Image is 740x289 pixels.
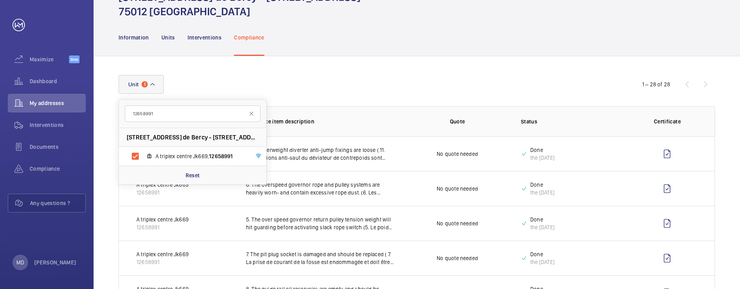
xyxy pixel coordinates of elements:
[234,34,264,41] p: Compliance
[161,34,175,41] p: Units
[188,34,222,41] p: Interventions
[530,223,554,231] div: the [DATE]
[636,118,699,125] p: Certificate
[30,199,85,207] span: Any questions ?
[136,216,189,223] p: A triplex centre Jk669
[127,133,258,141] span: [STREET_ADDRESS] de Bercy - [STREET_ADDRESS]
[530,258,554,266] div: the [DATE]
[450,118,465,125] p: Quote
[136,181,189,189] p: A triplex centre Jk669
[521,118,623,125] p: Status
[437,219,478,227] p: No quote needed
[30,77,86,85] span: Dashboard
[437,185,478,193] p: No quote needed
[30,143,86,151] span: Documents
[156,152,246,160] span: A triplex centre Jk669,
[142,81,148,87] span: 1
[530,146,554,154] p: Done
[34,259,76,266] p: [PERSON_NAME]
[530,181,554,189] p: Done
[186,171,200,179] p: Reset
[136,258,189,266] p: 12658991
[30,55,69,63] span: Maximize
[125,105,260,122] input: Search by unit or address
[136,250,189,258] p: A triplex centre Jk669
[246,118,394,125] p: Insurance item description
[30,121,86,129] span: Interventions
[119,75,164,94] button: Unit1
[246,216,394,231] p: 5. The over speed governor return pulley tension weight will hit guarding before activating slack...
[437,254,478,262] p: No quote needed
[30,99,86,107] span: My addresses
[69,55,80,63] span: Beta
[530,189,554,196] div: the [DATE]
[136,189,189,196] p: 12658991
[246,250,394,266] p: 7. The pit plug socket is damaged and should be replaced ( 7. La prise de courant de la fosse est...
[119,34,149,41] p: Information
[246,181,394,196] p: 6. The overspeed governor rope and pulley systems are heavily worn- and contain excessive rope du...
[30,165,86,173] span: Compliance
[437,150,478,158] p: No quote needed
[530,154,554,162] div: the [DATE]
[209,153,233,159] span: 12658991
[530,216,554,223] p: Done
[136,223,189,231] p: 12658991
[642,80,670,88] div: 1 – 28 of 28
[128,81,138,87] span: Unit
[16,259,24,266] p: MD
[530,250,554,258] p: Done
[246,146,394,162] p: 11. Counterweight diverter anti-jump fixings are loose ( 11. Les fixations anti-saut du déviateur...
